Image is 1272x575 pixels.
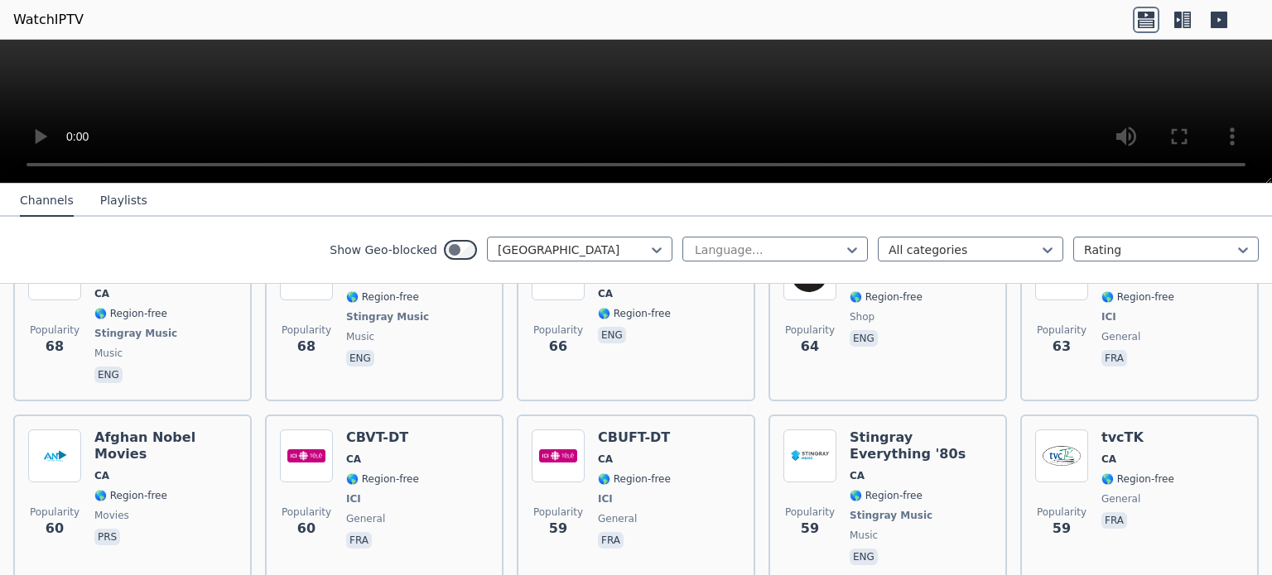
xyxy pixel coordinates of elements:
[598,472,671,486] span: 🌎 Region-free
[549,337,567,357] span: 66
[282,506,331,519] span: Popularity
[280,429,333,482] img: CBVT-DT
[30,323,79,337] span: Popularity
[100,185,147,217] button: Playlists
[346,472,419,486] span: 🌎 Region-free
[1101,290,1174,304] span: 🌎 Region-free
[1101,429,1174,446] h6: tvcTK
[297,337,316,357] span: 68
[1101,330,1140,343] span: general
[94,367,123,383] p: eng
[850,290,923,304] span: 🌎 Region-free
[785,506,835,519] span: Popularity
[346,492,361,506] span: ICI
[598,307,671,320] span: 🌎 Region-free
[94,287,109,300] span: CA
[1037,506,1086,519] span: Popularity
[1101,310,1116,323] span: ICI
[598,287,613,300] span: CA
[598,492,613,506] span: ICI
[346,310,429,323] span: Stingray Music
[28,429,81,482] img: Afghan Nobel Movies
[1035,429,1088,482] img: tvcTK
[850,330,878,347] p: eng
[94,307,167,320] span: 🌎 Region-free
[598,453,613,466] span: CA
[94,489,167,502] span: 🌎 Region-free
[94,327,177,340] span: Stingray Music
[1101,472,1174,486] span: 🌎 Region-free
[801,519,819,539] span: 59
[850,489,923,502] span: 🌎 Region-free
[346,532,372,549] p: fra
[850,429,992,462] h6: Stingray Everything '80s
[598,327,626,343] p: eng
[94,347,123,360] span: music
[346,512,385,525] span: general
[785,323,835,337] span: Popularity
[850,310,874,323] span: shop
[46,519,64,539] span: 60
[1053,519,1071,539] span: 59
[346,429,419,446] h6: CBVT-DT
[297,519,316,539] span: 60
[1101,492,1140,506] span: general
[94,429,237,462] h6: Afghan Nobel Movies
[282,323,331,337] span: Popularity
[94,469,109,482] span: CA
[346,453,361,466] span: CA
[94,529,120,545] p: prs
[850,509,932,522] span: Stingray Music
[801,337,819,357] span: 64
[1053,337,1071,357] span: 63
[549,519,567,539] span: 59
[30,506,79,519] span: Popularity
[1101,350,1127,367] p: fra
[850,529,878,542] span: music
[598,512,637,525] span: general
[46,337,64,357] span: 68
[850,469,865,482] span: CA
[598,429,671,446] h6: CBUFT-DT
[783,429,836,482] img: Stingray Everything '80s
[598,532,624,549] p: fra
[330,242,437,258] label: Show Geo-blocked
[346,290,419,304] span: 🌎 Region-free
[13,10,84,30] a: WatchIPTV
[1101,512,1127,529] p: fra
[533,506,583,519] span: Popularity
[346,350,374,367] p: eng
[850,549,878,565] p: eng
[1037,323,1086,337] span: Popularity
[20,185,74,217] button: Channels
[533,323,583,337] span: Popularity
[1101,453,1116,466] span: CA
[346,330,374,343] span: music
[532,429,585,482] img: CBUFT-DT
[94,509,129,522] span: movies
